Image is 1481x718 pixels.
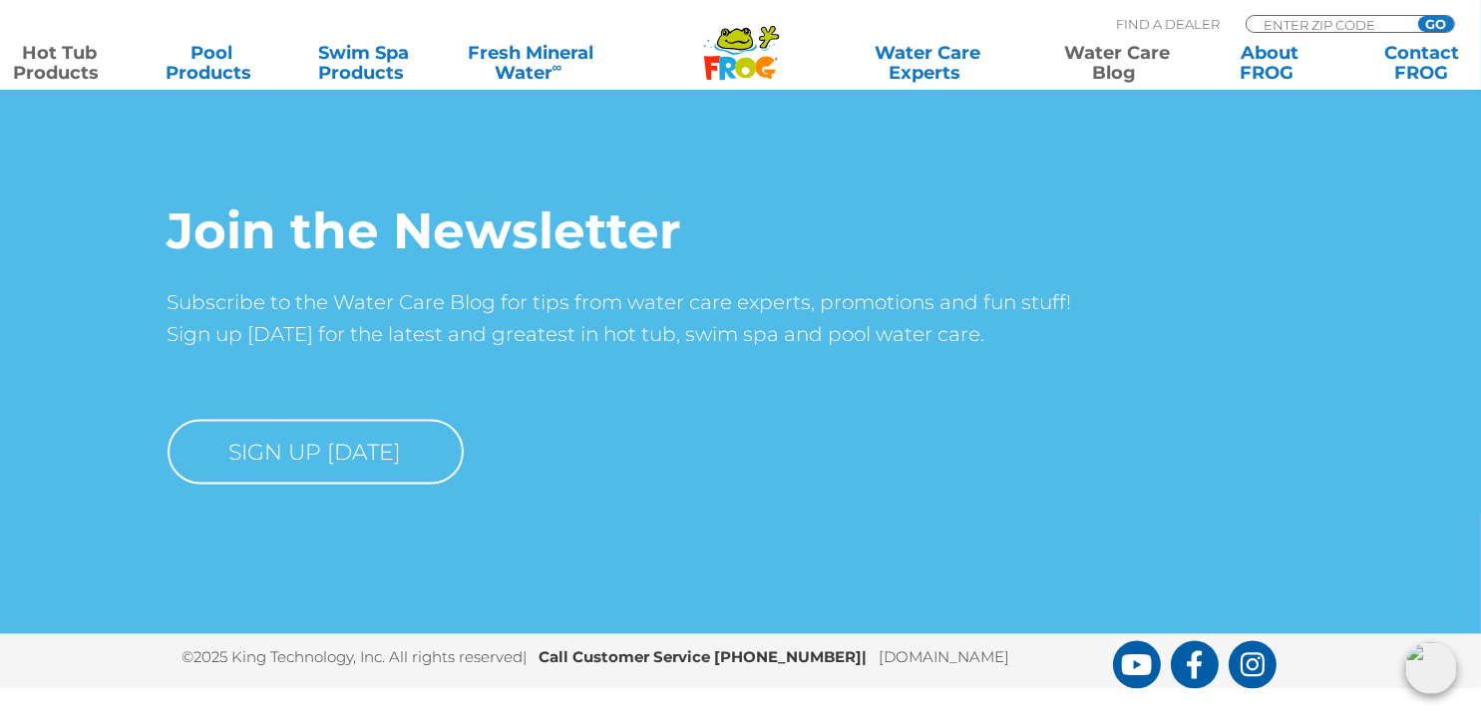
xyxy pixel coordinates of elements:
[183,634,1113,669] p: ©2025 King Technology, Inc. All rights reserved
[457,43,605,83] a: Fresh MineralWater∞
[863,647,868,666] span: |
[1113,641,1161,689] a: FROG Products You Tube Page
[1229,641,1277,689] a: FROG Products Instagram Page
[524,647,528,666] span: |
[1405,642,1457,694] img: openIcon
[553,59,562,75] sup: ∞
[832,43,1024,83] a: Water CareExperts
[304,43,423,83] a: Swim SpaProducts
[153,43,271,83] a: PoolProducts
[1171,641,1219,689] a: FROG Products Facebook Page
[1262,16,1396,33] input: Zip Code Form
[1210,43,1328,83] a: AboutFROG
[168,420,464,485] a: SIGN UP [DATE]
[168,286,1314,350] p: Subscribe to the Water Care Blog for tips from water care experts, promotions and fun stuff! Sign...
[540,647,880,666] b: Call Customer Service [PHONE_NUMBER]
[1418,16,1454,32] input: GO
[1058,43,1177,83] a: Water CareBlog
[1116,15,1220,33] p: Find A Dealer
[1362,43,1481,83] a: ContactFROG
[880,647,1010,666] a: [DOMAIN_NAME]
[168,201,1314,261] h2: Join the Newsletter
